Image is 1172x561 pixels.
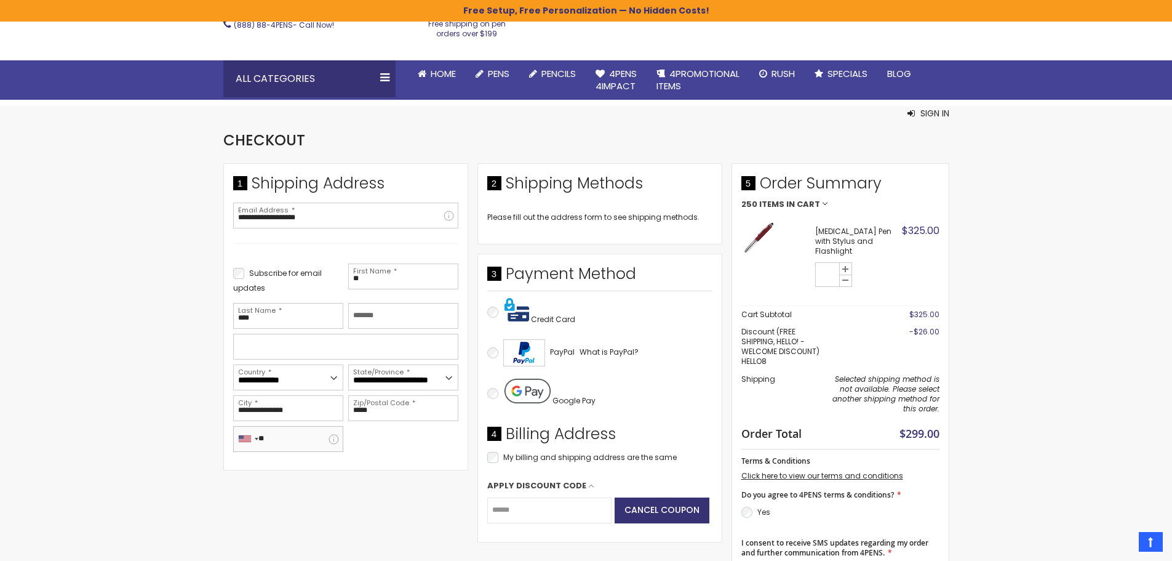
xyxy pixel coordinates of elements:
span: - Call Now! [234,20,334,30]
button: Cancel coupon [615,498,709,523]
a: Rush [749,60,805,87]
div: Free shipping on pen orders over $199 [415,14,519,39]
label: Yes [757,507,770,517]
span: Shipping [741,374,775,384]
span: Specials [827,67,867,80]
div: Billing Address [487,424,712,451]
span: Cancel coupon [624,504,700,516]
span: HELLO8 [741,356,767,366]
img: Pay with credit card [504,297,529,322]
div: United States: +1 [234,427,262,451]
a: Pencils [519,60,586,87]
span: Discount (FREE SHIPPING, HELLO! - WELCOME DISCOUNT) [741,326,819,357]
div: All Categories [223,60,396,97]
button: Sign In [907,107,949,119]
span: Subscribe for email updates [233,268,322,293]
a: Click here to view our terms and conditions [741,470,903,481]
span: I consent to receive SMS updates regarding my order and further communication from 4PENS. [741,538,928,558]
div: Shipping Address [233,173,458,200]
div: Payment Method [487,264,712,291]
span: Apply Discount Code [487,480,586,491]
div: Please fill out the address form to see shipping methods. [487,212,712,222]
a: 4PROMOTIONALITEMS [647,60,749,100]
span: Pens [488,67,509,80]
span: Google Pay [552,395,596,406]
span: Selected shipping method is not available. Please select another shipping method for this order. [832,374,939,414]
span: Blog [887,67,911,80]
strong: [MEDICAL_DATA] Pen with Stylus and Flashlight [815,227,899,257]
span: Rush [771,67,795,80]
img: Acceptance Mark [503,339,545,366]
span: Items in Cart [759,200,820,209]
span: Order Summary [741,173,939,200]
a: (888) 88-4PENS [234,20,293,30]
span: Do you agree to 4PENS terms & conditions? [741,490,894,500]
a: Home [408,60,466,87]
strong: Order Total [741,424,802,441]
a: What is PayPal? [580,345,639,360]
span: 4PROMOTIONAL ITEMS [656,67,739,92]
span: What is PayPal? [580,347,639,357]
span: Checkout [223,130,305,150]
img: Kyra Pen with Stylus and Flashlight-Red [741,221,775,255]
span: Home [431,67,456,80]
span: -$26.00 [909,326,939,337]
span: Terms & Conditions [741,456,810,466]
div: Shipping Methods [487,173,712,200]
th: Cart Subtotal [741,305,824,323]
a: Specials [805,60,877,87]
span: Sign In [920,107,949,119]
span: $299.00 [899,426,939,441]
span: Credit Card [531,314,575,325]
span: Pencils [541,67,576,80]
span: $325.00 [902,224,939,238]
span: $325.00 [909,309,939,320]
span: 250 [741,200,757,209]
a: 4Pens4impact [586,60,647,100]
span: PayPal [550,347,575,357]
a: Pens [466,60,519,87]
img: Pay with Google Pay [504,379,551,403]
a: Top [1139,532,1163,552]
a: Blog [877,60,921,87]
span: My billing and shipping address are the same [503,452,677,462]
span: 4Pens 4impact [596,67,637,92]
